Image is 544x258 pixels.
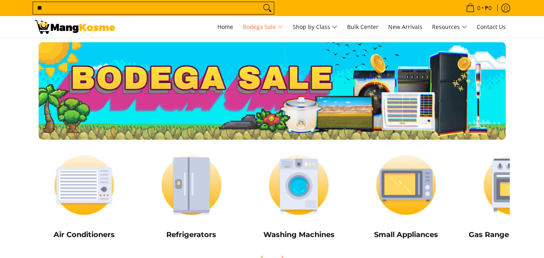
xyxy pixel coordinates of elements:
img: Washing Machines [249,148,349,222]
img: Air Conditioners [35,148,134,222]
a: Resources [428,16,471,38]
img: Refrigerators [142,148,241,222]
a: Contact Us [473,16,510,38]
span: Bodega Sale [243,22,283,32]
a: Home [213,16,237,38]
a: Small Appliances Small Appliances [356,148,456,245]
img: Bodega Sale l Mang Kosme: Cost-Efficient &amp; Quality Home Appliances [35,20,115,34]
span: 0 [476,5,482,11]
a: Air Conditioners Air Conditioners [35,148,134,245]
img: Small Appliances [356,148,456,222]
a: Bodega Sale [239,16,287,38]
span: Shop by Class [293,22,337,32]
span: Resources [432,22,467,32]
a: Shop by Class [289,16,341,38]
span: ₱0 [484,5,493,11]
span: Contact Us [477,23,506,31]
h5: Air Conditioners [35,230,134,239]
button: Search [261,2,274,14]
nav: Main Menu [123,16,510,38]
a: Refrigerators Refrigerators [142,148,241,245]
span: Bulk Center [347,23,379,31]
h5: Washing Machines [249,230,349,239]
h5: Small Appliances [356,230,456,239]
a: Bulk Center [343,16,383,38]
h5: Refrigerators [142,230,241,239]
span: New Arrivals [388,23,422,31]
a: New Arrivals [384,16,426,38]
span: Home [217,23,233,31]
span: • [463,4,494,12]
a: Washing Machines Washing Machines [249,148,349,245]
